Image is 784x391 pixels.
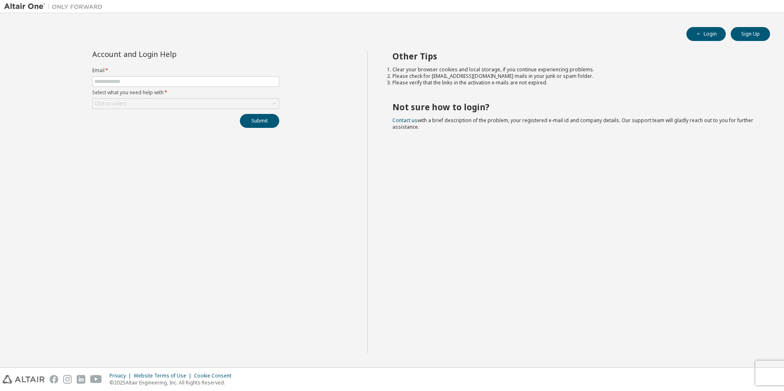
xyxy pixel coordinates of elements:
li: Clear your browser cookies and local storage, if you continue experiencing problems. [392,66,756,73]
img: linkedin.svg [77,375,85,384]
h2: Not sure how to login? [392,102,756,112]
label: Select what you need help with [92,89,279,96]
h2: Other Tips [392,51,756,61]
img: Altair One [4,2,107,11]
div: Privacy [109,373,134,379]
img: youtube.svg [90,375,102,384]
button: Login [686,27,726,41]
button: Sign Up [731,27,770,41]
span: with a brief description of the problem, your registered e-mail id and company details. Our suppo... [392,117,753,130]
li: Please check for [EMAIL_ADDRESS][DOMAIN_NAME] mails in your junk or spam folder. [392,73,756,80]
li: Please verify that the links in the activation e-mails are not expired. [392,80,756,86]
label: Email [92,67,279,74]
div: Click to select [94,100,126,107]
div: Click to select [93,99,279,109]
a: Contact us [392,117,417,124]
p: © 2025 Altair Engineering, Inc. All Rights Reserved. [109,379,236,386]
img: altair_logo.svg [2,375,45,384]
div: Account and Login Help [92,51,242,57]
div: Website Terms of Use [134,373,194,379]
button: Submit [240,114,279,128]
img: instagram.svg [63,375,72,384]
div: Cookie Consent [194,373,236,379]
img: facebook.svg [50,375,58,384]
